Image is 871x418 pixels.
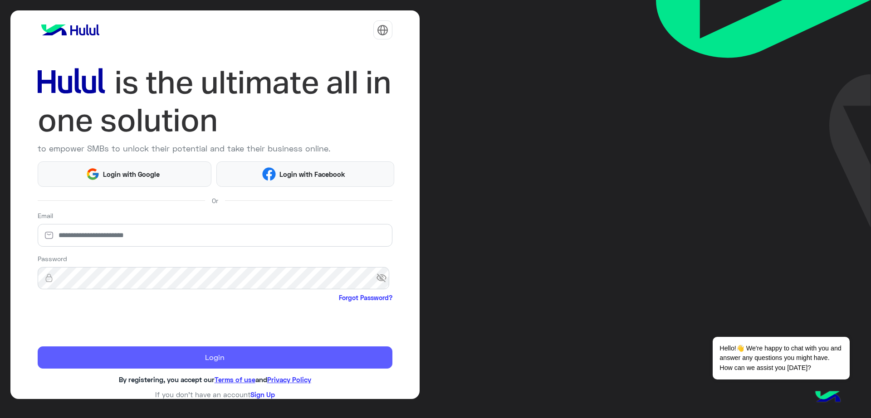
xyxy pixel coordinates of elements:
button: Login [38,346,392,369]
img: email [38,231,60,240]
img: lock [38,273,60,282]
a: Sign Up [250,390,275,399]
img: logo [38,21,103,39]
h6: If you don’t have an account [38,390,392,399]
img: hululLoginTitle_EN.svg [38,63,392,139]
a: Privacy Policy [267,375,311,384]
iframe: reCAPTCHA [38,304,176,340]
span: Or [212,196,218,205]
a: Terms of use [215,375,255,384]
a: Forgot Password? [339,293,392,302]
span: Login with Google [100,169,163,180]
span: Login with Facebook [276,169,348,180]
img: Facebook [262,167,276,181]
img: Google [86,167,99,181]
span: and [255,375,267,384]
button: Login with Google [38,161,212,186]
label: Password [38,254,67,263]
button: Login with Facebook [216,161,394,186]
span: Hello!👋 We're happy to chat with you and answer any questions you might have. How can we assist y... [713,337,849,379]
span: visibility_off [376,270,392,287]
img: tab [377,24,388,36]
label: Email [38,211,53,220]
span: By registering, you accept our [119,375,215,384]
p: to empower SMBs to unlock their potential and take their business online. [38,142,392,155]
img: hulul-logo.png [812,382,844,413]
